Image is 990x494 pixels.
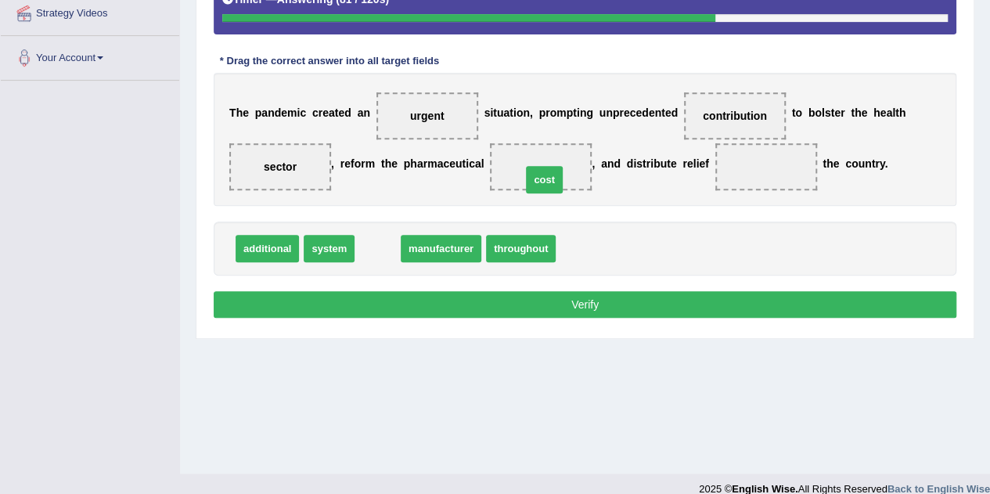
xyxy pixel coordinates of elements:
[503,106,509,119] b: a
[825,106,831,119] b: s
[423,157,427,170] b: r
[376,92,478,139] span: Drop target
[523,106,530,119] b: n
[630,106,636,119] b: c
[329,106,335,119] b: a
[665,106,671,119] b: e
[795,106,802,119] b: o
[885,157,888,170] b: .
[385,157,392,170] b: h
[312,106,319,119] b: c
[268,106,275,119] b: n
[661,106,665,119] b: t
[892,106,895,119] b: l
[455,157,463,170] b: u
[365,157,375,170] b: m
[443,157,449,170] b: c
[331,157,334,170] b: ,
[322,106,329,119] b: e
[687,157,693,170] b: e
[815,106,822,119] b: o
[401,235,481,262] span: manufacturer
[355,157,362,170] b: o
[705,157,709,170] b: f
[539,106,546,119] b: p
[275,106,282,119] b: d
[808,106,815,119] b: b
[703,110,767,122] span: contribution
[236,235,299,262] span: additional
[693,157,697,170] b: l
[338,106,344,119] b: e
[340,157,344,170] b: r
[475,157,481,170] b: a
[696,157,699,170] b: i
[886,106,892,119] b: a
[517,106,524,119] b: o
[526,166,563,193] span: cost
[264,160,297,173] span: sector
[545,106,549,119] b: r
[344,106,351,119] b: d
[344,157,351,170] b: e
[643,157,646,170] b: t
[619,106,623,119] b: r
[243,106,249,119] b: e
[391,157,398,170] b: e
[861,106,867,119] b: e
[261,106,268,119] b: a
[831,106,835,119] b: t
[297,106,300,119] b: i
[624,106,630,119] b: e
[255,106,262,119] b: p
[635,106,642,119] b: e
[556,106,566,119] b: m
[613,106,620,119] b: p
[573,106,577,119] b: t
[229,106,236,119] b: T
[875,157,879,170] b: r
[653,157,661,170] b: b
[509,106,513,119] b: t
[873,106,880,119] b: h
[577,106,580,119] b: i
[484,106,490,119] b: s
[614,157,621,170] b: d
[667,157,671,170] b: t
[822,106,825,119] b: l
[486,235,556,262] span: throughout
[671,106,679,119] b: d
[363,106,370,119] b: n
[586,106,593,119] b: g
[826,157,833,170] b: h
[880,157,885,170] b: y
[823,157,826,170] b: t
[481,157,484,170] b: l
[449,157,455,170] b: e
[513,106,517,119] b: i
[404,157,411,170] b: p
[214,291,956,318] button: Verify
[660,157,667,170] b: u
[684,92,786,139] span: Drop target
[607,157,614,170] b: n
[361,157,365,170] b: r
[466,157,469,170] b: i
[319,106,322,119] b: r
[358,106,364,119] b: a
[606,106,613,119] b: n
[281,106,287,119] b: e
[650,157,653,170] b: i
[300,106,306,119] b: c
[834,106,841,119] b: e
[410,110,445,122] span: urgent
[899,106,906,119] b: h
[410,157,417,170] b: h
[841,106,844,119] b: r
[287,106,297,119] b: m
[304,235,355,262] span: system
[592,157,595,170] b: ,
[642,106,649,119] b: d
[859,157,866,170] b: u
[214,54,445,69] div: * Drag the correct answer into all target fields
